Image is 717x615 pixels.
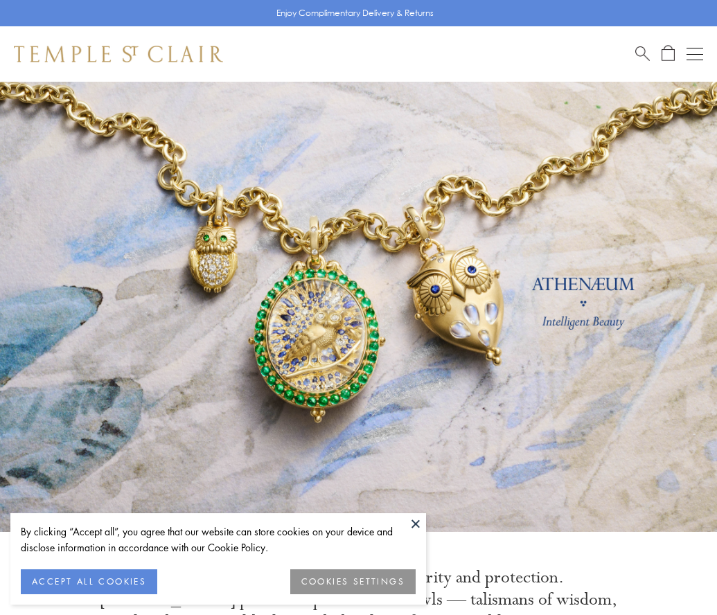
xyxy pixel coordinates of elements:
[21,524,416,555] div: By clicking “Accept all”, you agree that our website can store cookies on your device and disclos...
[290,569,416,594] button: COOKIES SETTINGS
[687,46,703,62] button: Open navigation
[662,45,675,62] a: Open Shopping Bag
[635,45,650,62] a: Search
[21,569,157,594] button: ACCEPT ALL COOKIES
[14,46,223,62] img: Temple St. Clair
[276,6,434,20] p: Enjoy Complimentary Delivery & Returns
